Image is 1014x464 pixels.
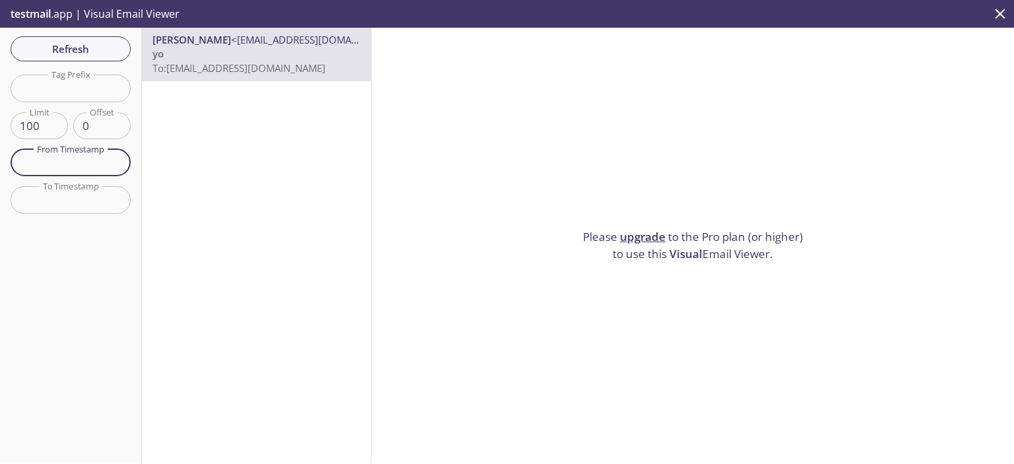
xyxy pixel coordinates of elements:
[669,246,702,261] span: Visual
[231,33,402,46] span: <[EMAIL_ADDRESS][DOMAIN_NAME]>
[152,47,164,60] span: yo
[142,28,371,81] div: [PERSON_NAME]<[EMAIL_ADDRESS][DOMAIN_NAME]>yoTo:[EMAIL_ADDRESS][DOMAIN_NAME]
[11,36,131,61] button: Refresh
[21,40,120,57] span: Refresh
[620,229,665,244] a: upgrade
[578,228,809,262] p: Please to the Pro plan (or higher) to use this Email Viewer.
[11,7,51,21] span: testmail
[152,33,231,46] span: [PERSON_NAME]
[152,61,325,75] span: To: [EMAIL_ADDRESS][DOMAIN_NAME]
[142,28,371,81] nav: emails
